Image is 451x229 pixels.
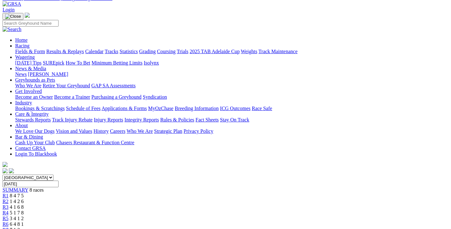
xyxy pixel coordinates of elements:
[15,83,41,88] a: Who We Are
[220,106,250,111] a: ICG Outcomes
[3,1,21,7] img: GRSA
[3,20,59,27] input: Search
[91,60,142,65] a: Minimum Betting Limits
[15,128,54,134] a: We Love Our Dogs
[66,106,100,111] a: Schedule of Fees
[190,49,240,54] a: 2025 TAB Adelaide Cup
[56,140,134,145] a: Chasers Restaurant & Function Centre
[15,140,55,145] a: Cash Up Your Club
[15,117,448,123] div: Care & Integrity
[3,204,9,210] a: R3
[91,94,141,100] a: Purchasing a Greyhound
[196,117,219,122] a: Fact Sheets
[46,49,84,54] a: Results & Replays
[252,106,272,111] a: Race Safe
[144,60,159,65] a: Isolynx
[3,187,28,193] a: SUMMARY
[124,117,159,122] a: Integrity Reports
[10,216,24,221] span: 3 4 1 2
[15,37,28,43] a: Home
[15,117,51,122] a: Stewards Reports
[220,117,249,122] a: Stay On Track
[184,128,213,134] a: Privacy Policy
[160,117,194,122] a: Rules & Policies
[15,60,41,65] a: [DATE] Tips
[10,193,24,198] span: 8 4 7 5
[3,168,8,173] img: facebook.svg
[139,49,156,54] a: Grading
[3,216,9,221] a: R5
[154,128,182,134] a: Strategic Plan
[15,134,43,139] a: Bar & Dining
[10,221,24,227] span: 6 4 8 1
[28,71,68,77] a: [PERSON_NAME]
[15,49,448,54] div: Racing
[10,199,24,204] span: 1 4 2 6
[3,181,59,187] input: Select date
[177,49,188,54] a: Trials
[127,128,153,134] a: Who We Are
[29,187,44,193] span: 8 races
[3,199,9,204] a: R2
[15,94,53,100] a: Become an Owner
[259,49,298,54] a: Track Maintenance
[15,128,448,134] div: About
[5,14,21,19] img: Close
[15,123,28,128] a: About
[3,7,15,12] a: Login
[15,43,29,48] a: Racing
[3,13,23,20] button: Toggle navigation
[3,210,9,215] a: R4
[15,60,448,66] div: Wagering
[241,49,257,54] a: Weights
[15,140,448,145] div: Bar & Dining
[15,71,448,77] div: News & Media
[148,106,173,111] a: MyOzChase
[105,49,118,54] a: Tracks
[91,83,136,88] a: GAP SA Assessments
[15,106,65,111] a: Bookings & Scratchings
[3,193,9,198] a: R1
[94,117,123,122] a: Injury Reports
[102,106,147,111] a: Applications & Forms
[157,49,176,54] a: Coursing
[10,204,24,210] span: 4 1 6 8
[15,83,448,89] div: Greyhounds as Pets
[110,128,125,134] a: Careers
[54,94,90,100] a: Become a Trainer
[143,94,167,100] a: Syndication
[3,221,9,227] a: R6
[56,128,92,134] a: Vision and Values
[43,83,90,88] a: Retire Your Greyhound
[15,71,27,77] a: News
[15,77,55,83] a: Greyhounds as Pets
[15,49,45,54] a: Fields & Form
[15,89,42,94] a: Get Involved
[3,27,22,32] img: Search
[15,145,46,151] a: Contact GRSA
[15,100,32,105] a: Industry
[15,54,35,60] a: Wagering
[10,210,24,215] span: 5 1 7 8
[15,94,448,100] div: Get Involved
[93,128,109,134] a: History
[15,66,46,71] a: News & Media
[85,49,103,54] a: Calendar
[3,162,8,167] img: logo-grsa-white.png
[25,13,30,18] img: logo-grsa-white.png
[120,49,138,54] a: Statistics
[66,60,91,65] a: How To Bet
[52,117,92,122] a: Track Injury Rebate
[175,106,219,111] a: Breeding Information
[43,60,64,65] a: SUREpick
[9,168,14,173] img: twitter.svg
[15,151,57,157] a: Login To Blackbook
[15,111,49,117] a: Care & Integrity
